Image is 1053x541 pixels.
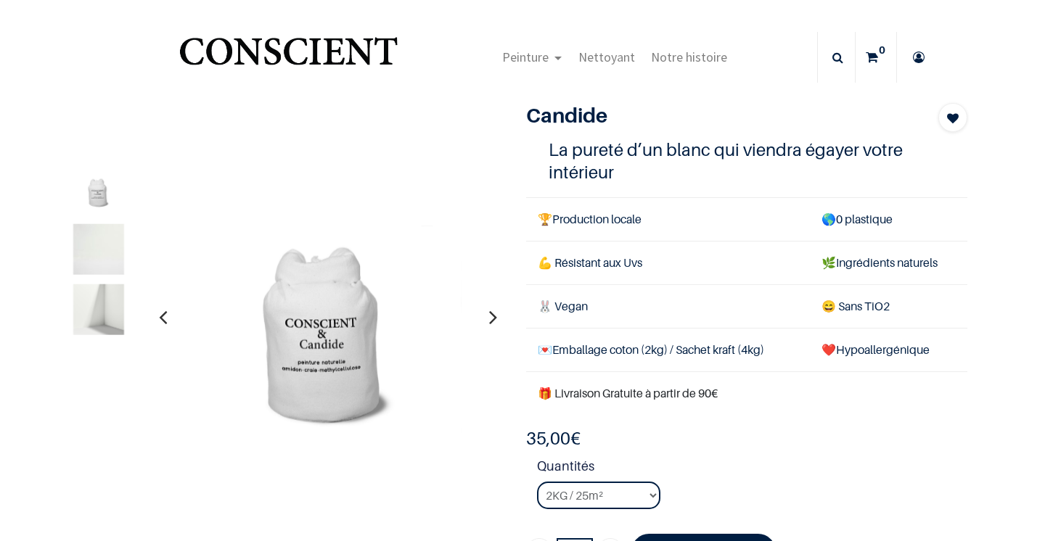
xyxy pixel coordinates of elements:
img: Product image [73,284,124,335]
span: 💌 [538,342,552,357]
span: Notre histoire [651,49,727,65]
img: Product image [73,225,124,276]
td: ❤️Hypoallergénique [810,329,968,372]
span: Nettoyant [578,49,635,65]
sup: 0 [875,43,889,57]
img: Product image [73,165,124,215]
img: Conscient [176,29,401,86]
td: Production locale [526,197,809,241]
td: Emballage coton (2kg) / Sachet kraft (4kg) [526,329,809,372]
td: ans TiO2 [810,284,968,328]
img: Product image [168,157,488,476]
span: 🐰 Vegan [538,299,588,313]
strong: Quantités [537,456,967,482]
span: 🌿 [821,255,836,270]
span: Peinture [502,49,549,65]
td: 0 plastique [810,197,968,241]
span: 😄 S [821,299,845,313]
span: 🏆 [538,212,552,226]
span: 35,00 [526,428,570,449]
iframe: Tidio Chat [978,447,1046,516]
font: 🎁 Livraison Gratuite à partir de 90€ [538,386,718,400]
a: Logo of Conscient [176,29,401,86]
span: 💪 Résistant aux Uvs [538,255,642,270]
a: Peinture [494,32,570,83]
h1: Candide [526,103,901,128]
h4: La pureté d’un blanc qui viendra égayer votre intérieur [549,139,946,183]
span: Add to wishlist [947,110,959,127]
a: 0 [856,32,896,83]
span: 🌎 [821,212,836,226]
b: € [526,428,581,449]
td: Ingrédients naturels [810,241,968,284]
button: Add to wishlist [938,103,967,132]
